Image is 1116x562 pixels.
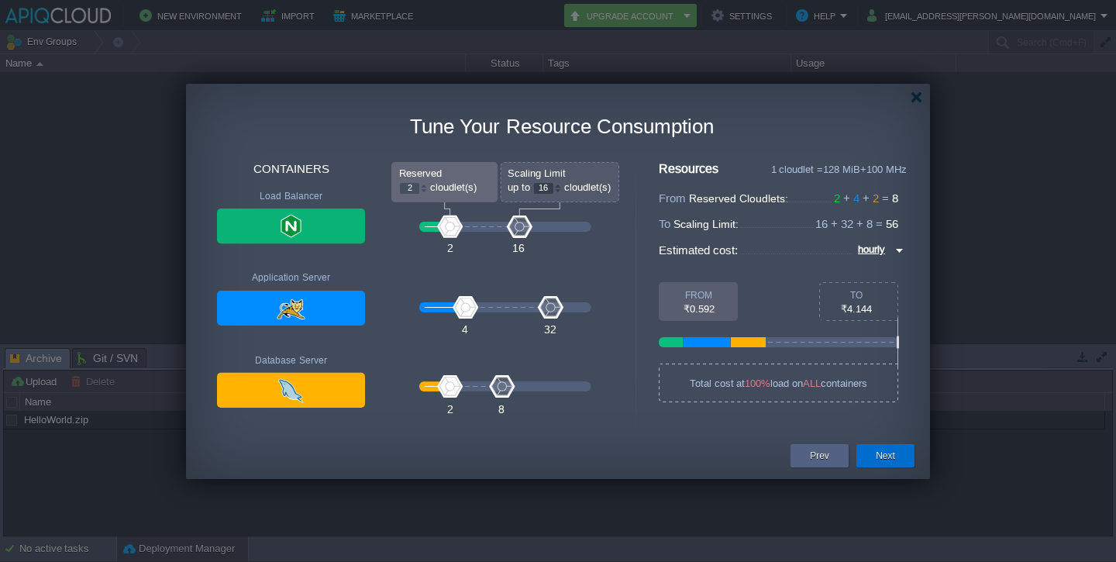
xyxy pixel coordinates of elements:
[512,242,525,254] label: 16
[508,181,530,193] label: up to
[816,303,896,315] label: ₹4.144
[873,191,882,205] label: 2
[659,282,899,402] img: total-cost.svg
[856,217,866,230] label: +
[745,378,770,389] span: 100%
[863,191,873,205] label: +
[462,323,468,336] label: 4
[659,290,739,301] div: From
[736,164,907,175] div: 1 cloudlet = +
[892,191,901,205] label: 8
[882,191,892,205] label: =
[659,217,670,230] label: To
[498,403,505,415] label: 8
[659,191,686,205] label: From
[217,209,365,408] img: env.svg
[659,378,898,389] div: Total cost at load on containers
[564,181,611,193] label: cloudlet(s)
[217,272,365,283] label: Application Server
[673,218,739,230] label: Scaling Limit:
[823,164,860,175] span: 128 MiB
[866,164,907,175] span: 100 MHz
[834,191,843,205] label: 2
[815,217,831,230] label: 16
[217,115,907,139] div: Tune Your Resource Consumption
[659,240,738,260] div: Estimated cost:
[447,242,453,254] label: 2
[689,192,788,205] label: Reserved Cloudlets:
[399,167,442,179] label: Reserved
[391,162,619,398] img: balloons.svg
[853,191,863,205] label: 4
[508,167,566,179] label: Scaling Limit
[886,217,901,230] label: 56
[217,355,365,366] label: Database Server
[659,303,739,315] label: ₹0.592
[841,217,856,230] label: 32
[408,183,412,192] label: 2
[430,181,477,193] label: cloudlet(s)
[866,217,876,230] label: 8
[816,290,896,301] div: To
[876,448,895,464] button: Next
[659,162,718,176] label: Resources
[876,217,886,230] label: =
[217,191,365,202] label: Load Balancer
[831,217,841,230] label: +
[447,403,453,415] label: 2
[803,378,821,389] span: ALL
[539,183,548,192] label: 16
[217,162,365,175] label: CONTAINERS
[810,448,829,464] button: Prev
[544,323,556,336] label: 32
[843,191,853,205] label: +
